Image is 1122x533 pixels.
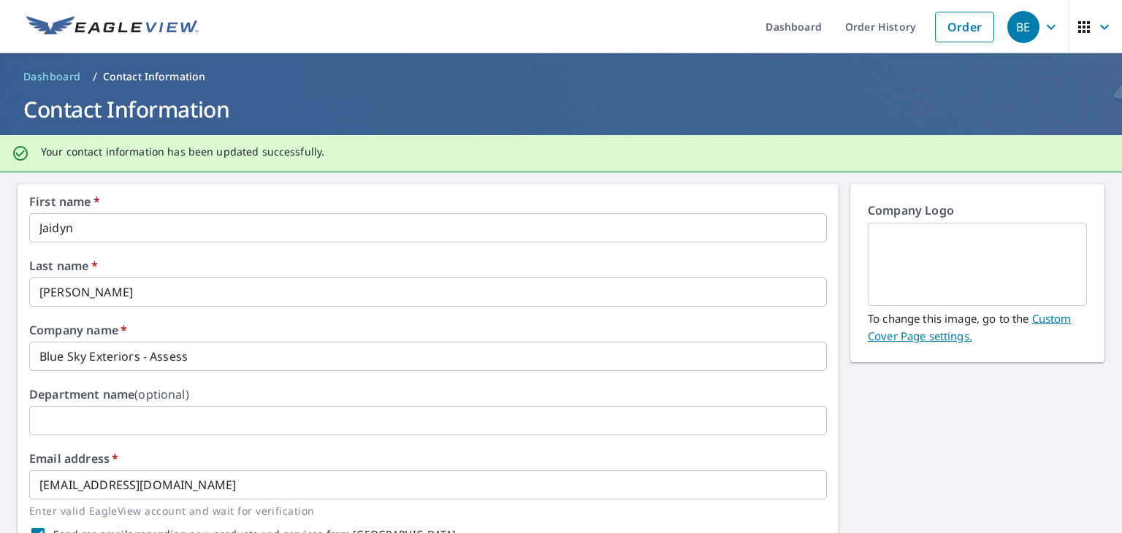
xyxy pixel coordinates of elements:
p: Enter valid EagleView account and wait for verification [29,502,817,519]
p: Company Logo [868,202,1087,223]
label: Company name [29,324,127,336]
span: Dashboard [23,69,81,84]
img: EV Logo [26,16,199,38]
label: Email address [29,453,118,464]
label: First name [29,196,100,207]
a: Order [935,12,994,42]
b: (optional) [134,386,189,402]
label: Department name [29,388,189,400]
p: Your contact information has been updated successfully. [41,145,324,158]
p: To change this image, go to the [868,306,1087,345]
img: EmptyCustomerLogo.png [885,225,1069,304]
div: BE [1007,11,1039,43]
li: / [93,68,97,85]
h1: Contact Information [18,94,1104,124]
p: Contact Information [103,69,206,84]
label: Last name [29,260,98,272]
nav: breadcrumb [18,65,1104,88]
a: Dashboard [18,65,87,88]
